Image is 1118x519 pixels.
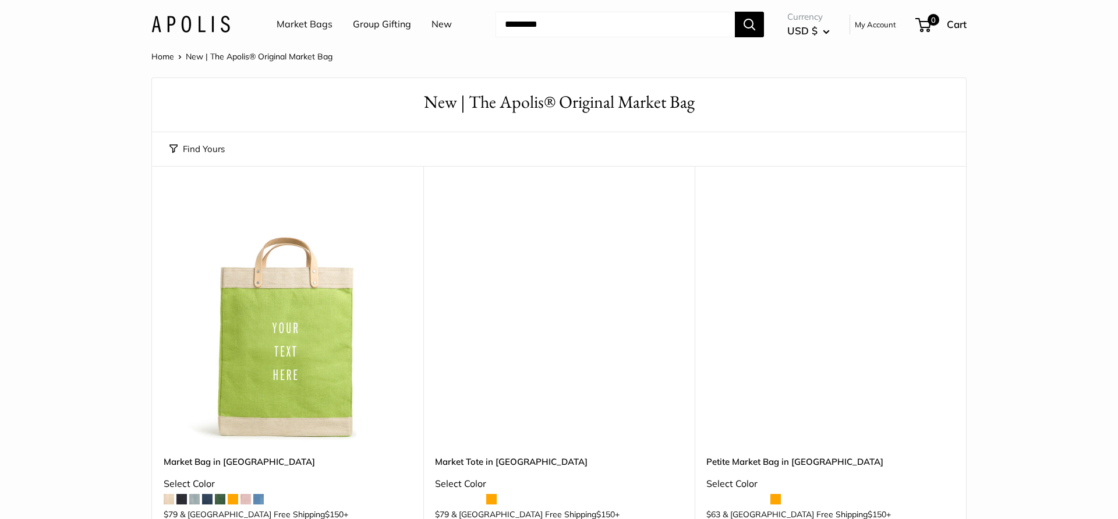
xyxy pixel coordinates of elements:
[928,14,939,26] span: 0
[787,22,830,40] button: USD $
[723,510,891,518] span: & [GEOGRAPHIC_DATA] Free Shipping +
[353,16,411,33] a: Group Gifting
[164,475,412,493] div: Select Color
[169,141,225,157] button: Find Yours
[435,475,683,493] div: Select Color
[151,51,174,62] a: Home
[735,12,764,37] button: Search
[169,90,949,115] h1: New | The Apolis® Original Market Bag
[277,16,332,33] a: Market Bags
[151,49,332,64] nav: Breadcrumb
[787,9,830,25] span: Currency
[164,195,412,443] img: Market Bag in Chartreuse
[435,195,683,443] a: Market Tote in ChartreuseMarket Tote in Chartreuse
[164,455,412,468] a: Market Bag in [GEOGRAPHIC_DATA]
[435,455,683,468] a: Market Tote in [GEOGRAPHIC_DATA]
[496,12,735,37] input: Search...
[947,18,967,30] span: Cart
[706,455,954,468] a: Petite Market Bag in [GEOGRAPHIC_DATA]
[451,510,620,518] span: & [GEOGRAPHIC_DATA] Free Shipping +
[706,195,954,443] a: Petite Market Bag in ChartreusePetite Market Bag in Chartreuse
[706,475,954,493] div: Select Color
[855,17,896,31] a: My Account
[180,510,348,518] span: & [GEOGRAPHIC_DATA] Free Shipping +
[151,16,230,33] img: Apolis
[917,15,967,34] a: 0 Cart
[787,24,818,37] span: USD $
[164,195,412,443] a: Market Bag in ChartreuseMarket Bag in Chartreuse
[431,16,452,33] a: New
[186,51,332,62] span: New | The Apolis® Original Market Bag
